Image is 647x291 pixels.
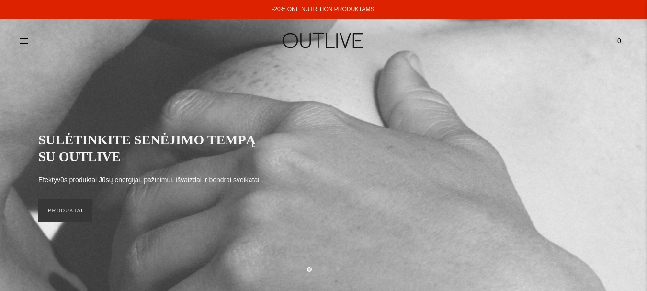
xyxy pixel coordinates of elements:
button: Move carousel to slide 1 [307,267,312,272]
h2: SULĖTINKITE SENĖJIMO TEMPĄ SU OUTLIVE [38,131,268,165]
a: -20% ONE NUTRITION PRODUKTAMS [272,6,374,12]
a: PRODUKTAI [38,199,92,222]
p: Efektyvūs produktai Jūsų energijai, pažinimui, išvaizdai ir bendrai sveikatai [38,175,259,186]
button: Move carousel to slide 3 [335,266,340,271]
span: 0 [613,34,626,47]
a: 0 [611,30,628,51]
img: OUTLIVE [264,24,384,57]
button: Move carousel to slide 2 [321,266,326,271]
